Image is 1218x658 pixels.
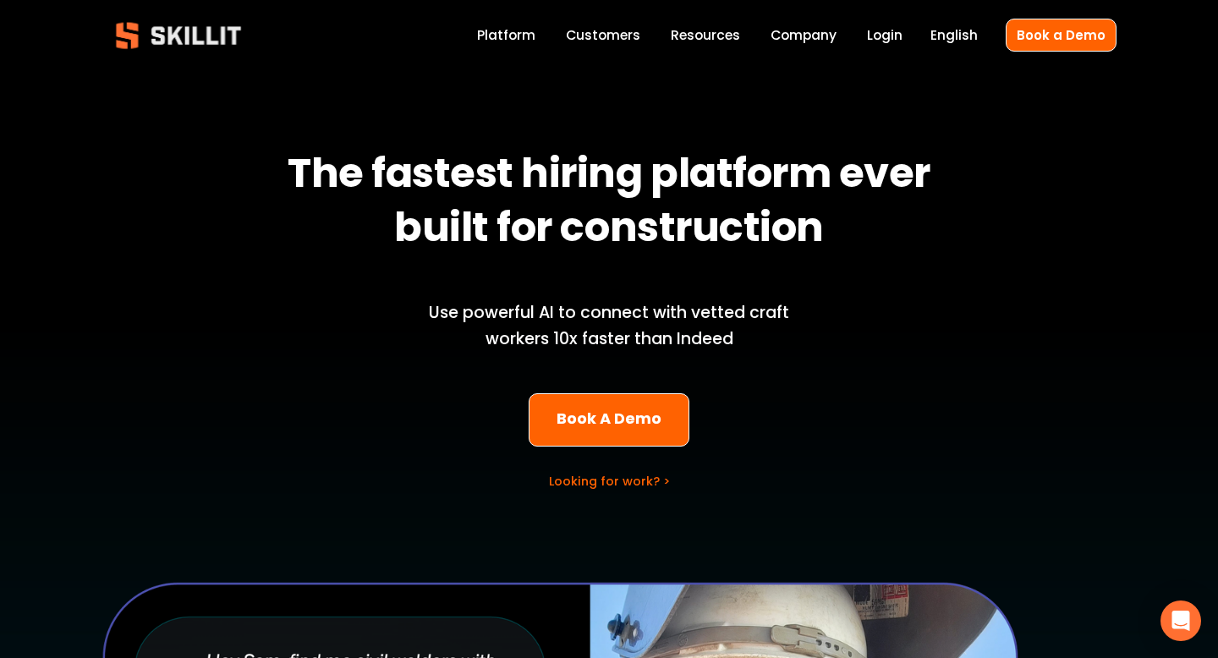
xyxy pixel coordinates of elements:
[930,24,978,47] div: language picker
[566,24,640,47] a: Customers
[867,24,903,47] a: Login
[771,24,837,47] a: Company
[671,25,740,45] span: Resources
[400,300,818,352] p: Use powerful AI to connect with vetted craft workers 10x faster than Indeed
[549,473,670,490] a: Looking for work? >
[101,10,255,61] img: Skillit
[288,142,938,266] strong: The fastest hiring platform ever built for construction
[1006,19,1116,52] a: Book a Demo
[529,393,690,447] a: Book A Demo
[477,24,535,47] a: Platform
[1160,600,1201,641] div: Open Intercom Messenger
[930,25,978,45] span: English
[671,24,740,47] a: folder dropdown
